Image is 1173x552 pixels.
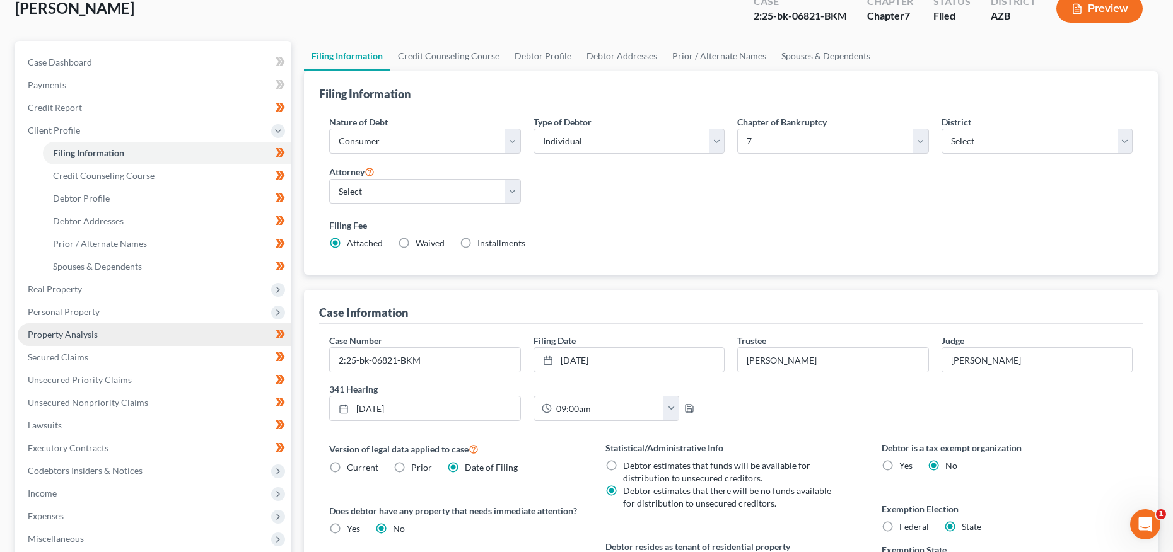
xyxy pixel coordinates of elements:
[347,238,383,248] span: Attached
[534,348,725,372] a: [DATE]
[774,41,878,71] a: Spouses & Dependents
[28,79,66,90] span: Payments
[323,382,731,396] label: 341 Hearing
[53,216,124,226] span: Debtor Addresses
[43,142,291,164] a: Filing Information
[18,369,291,391] a: Unsecured Priority Claims
[465,462,518,473] span: Date of Filing
[605,441,856,454] label: Statistical/Administrative Info
[737,115,827,129] label: Chapter of Bankruptcy
[28,397,148,408] span: Unsecured Nonpriority Claims
[738,348,928,372] input: --
[737,334,766,347] label: Trustee
[390,41,507,71] a: Credit Counseling Course
[28,352,88,362] span: Secured Claims
[28,510,64,521] span: Expenses
[882,502,1133,515] label: Exemption Election
[534,334,576,347] label: Filing Date
[942,334,964,347] label: Judge
[53,238,147,249] span: Prior / Alternate Names
[329,219,1133,232] label: Filing Fee
[330,396,520,420] a: [DATE]
[899,460,913,471] span: Yes
[18,391,291,414] a: Unsecured Nonpriority Claims
[43,233,291,255] a: Prior / Alternate Names
[43,255,291,278] a: Spouses & Dependents
[899,521,929,532] span: Federal
[53,147,124,158] span: Filing Information
[411,462,432,473] span: Prior
[329,334,382,347] label: Case Number
[754,9,847,23] div: 2:25-bk-06821-BKM
[43,210,291,233] a: Debtor Addresses
[393,523,405,534] span: No
[28,284,82,294] span: Real Property
[18,96,291,119] a: Credit Report
[28,442,108,453] span: Executory Contracts
[507,41,579,71] a: Debtor Profile
[665,41,774,71] a: Prior / Alternate Names
[347,523,360,534] span: Yes
[945,460,957,471] span: No
[623,460,810,483] span: Debtor estimates that funds will be available for distribution to unsecured creditors.
[18,346,291,369] a: Secured Claims
[304,41,390,71] a: Filing Information
[18,437,291,459] a: Executory Contracts
[18,414,291,437] a: Lawsuits
[329,504,580,517] label: Does debtor have any property that needs immediate attention?
[28,465,143,476] span: Codebtors Insiders & Notices
[416,238,445,248] span: Waived
[28,306,100,317] span: Personal Property
[18,323,291,346] a: Property Analysis
[329,441,580,456] label: Version of legal data applied to case
[53,261,142,272] span: Spouses & Dependents
[942,348,1133,372] input: --
[942,115,971,129] label: District
[28,125,80,135] span: Client Profile
[1130,509,1160,539] iframe: Intercom live chat
[347,462,378,473] span: Current
[43,164,291,187] a: Credit Counseling Course
[28,374,132,385] span: Unsecured Priority Claims
[579,41,665,71] a: Debtor Addresses
[329,115,388,129] label: Nature of Debt
[18,74,291,96] a: Payments
[28,533,84,544] span: Miscellaneous
[1156,509,1166,519] span: 1
[43,187,291,210] a: Debtor Profile
[477,238,525,248] span: Installments
[867,9,913,23] div: Chapter
[330,348,520,372] input: Enter case number...
[18,51,291,74] a: Case Dashboard
[962,521,981,532] span: State
[933,9,971,23] div: Filed
[53,193,110,204] span: Debtor Profile
[534,115,592,129] label: Type of Debtor
[28,420,62,430] span: Lawsuits
[552,396,665,420] input: -- : --
[319,86,411,101] div: Filing Information
[329,164,375,179] label: Attorney
[623,485,831,509] span: Debtor estimates that there will be no funds available for distribution to unsecured creditors.
[991,9,1036,23] div: AZB
[904,9,910,21] span: 7
[28,102,82,113] span: Credit Report
[319,305,408,320] div: Case Information
[882,441,1133,454] label: Debtor is a tax exempt organization
[53,170,155,181] span: Credit Counseling Course
[28,329,98,340] span: Property Analysis
[28,57,92,67] span: Case Dashboard
[28,488,57,498] span: Income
